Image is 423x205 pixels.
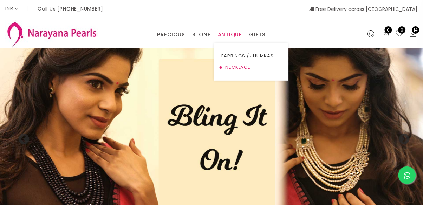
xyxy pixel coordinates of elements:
[398,134,405,141] button: Next
[396,29,404,39] a: 0
[192,29,211,40] a: STONE
[412,26,419,34] span: 14
[218,29,242,40] a: ANTIQUE
[221,62,281,73] a: NECKLACE
[409,29,418,39] button: 14
[38,6,103,11] p: Call Us [PHONE_NUMBER]
[221,50,281,62] a: EARRINGS / JHUMKAS
[157,29,185,40] a: PRECIOUS
[249,29,266,40] a: GIFTS
[398,26,406,34] span: 0
[18,134,25,141] button: Previous
[385,26,392,34] span: 0
[382,29,390,39] a: 0
[310,6,418,13] span: Free Delivery across [GEOGRAPHIC_DATA]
